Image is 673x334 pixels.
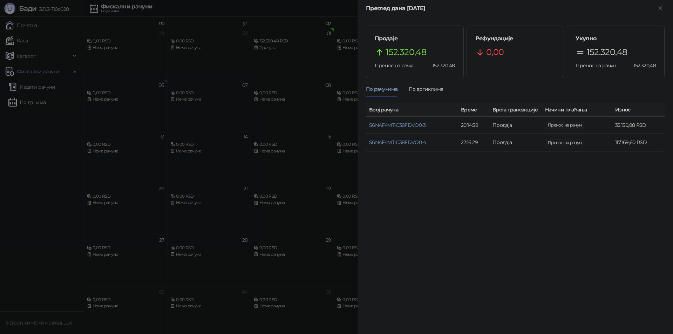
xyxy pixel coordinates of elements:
h5: Укупно [576,34,656,43]
span: 152.320,48 [628,62,656,69]
span: 152.320,48 [587,46,627,59]
a: S6NAF4MT-C38FDVO0-4 [369,139,426,145]
th: Начини плаћања [542,103,612,117]
h5: Продаје [375,34,455,43]
span: 152.320,48 [386,46,426,59]
td: 117.169,60 RSD [612,134,665,151]
th: Износ [612,103,665,117]
span: 0,00 [486,46,504,59]
th: Време [458,103,490,117]
a: S6NAF4MT-C38FDVO0-3 [369,122,426,128]
span: 152.320,48 [428,62,455,69]
div: По артиклима [409,85,443,93]
span: Пренос на рачун [576,62,616,69]
span: 35.150,88 [545,121,584,129]
td: Продаја [490,134,542,151]
span: 117.169,60 [545,139,584,146]
td: 35.150,88 RSD [612,117,665,134]
td: 22:16:29 [458,134,490,151]
td: Продаја [490,117,542,134]
th: Број рачуна [366,103,458,117]
div: Преглед дана [DATE] [366,4,656,13]
button: Close [656,4,665,13]
div: По рачунима [366,85,397,93]
th: Врста трансакције [490,103,542,117]
td: 20:14:58 [458,117,490,134]
h5: Рефундације [475,34,556,43]
span: Пренос на рачун [375,62,415,69]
